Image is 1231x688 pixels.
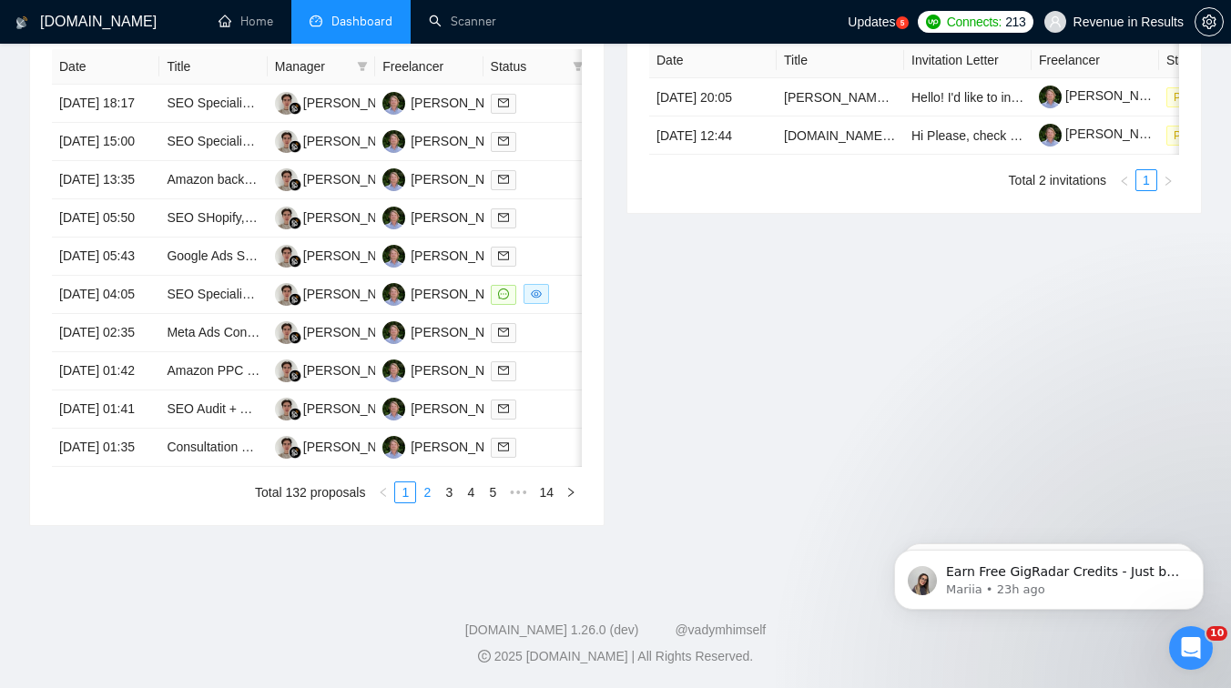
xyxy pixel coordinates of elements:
[303,284,408,304] div: [PERSON_NAME]
[1195,15,1223,29] span: setting
[159,352,267,390] td: Amazon PPC Manager a small Agency
[36,222,328,253] p: How can we help?
[275,209,408,224] a: RG[PERSON_NAME]
[303,322,408,342] div: [PERSON_NAME]
[498,327,509,338] span: mail
[411,93,515,113] div: [PERSON_NAME]
[498,403,509,414] span: mail
[275,359,298,382] img: RG
[275,168,298,191] img: RG
[52,314,159,352] td: [DATE] 02:35
[167,363,386,378] a: Amazon PPC Manager a small Agency
[498,136,509,147] span: mail
[560,481,582,503] li: Next Page
[460,481,482,503] li: 4
[498,250,509,261] span: mail
[498,288,509,299] span: message
[573,61,584,72] span: filter
[1195,7,1224,36] button: setting
[268,49,375,85] th: Manager
[417,482,437,502] a: 2
[275,207,298,229] img: RG
[382,439,515,453] a: JK[PERSON_NAME]
[1005,12,1025,32] span: 213
[310,15,322,27] span: dashboard
[784,128,1228,143] a: [DOMAIN_NAME] Free Website Audit: Create AI High-Quality Content at Scale
[382,130,405,153] img: JK
[289,331,301,344] img: gigradar-bm.png
[275,439,408,453] a: RG[PERSON_NAME]
[382,95,515,109] a: JK[PERSON_NAME]
[182,521,273,593] button: Tickets
[289,178,301,191] img: gigradar-bm.png
[303,169,408,189] div: [PERSON_NAME]
[777,116,904,155] td: UNmiss.com Free Website Audit: Create AI High-Quality Content at Scale
[777,43,904,78] th: Title
[382,286,515,300] a: JK[PERSON_NAME]
[304,566,333,579] span: Help
[275,400,408,415] a: RG[PERSON_NAME]
[159,429,267,467] td: Consultation Needed for Meta and Google Ads for Insurance Lead Generation
[491,56,565,76] span: Status
[289,140,301,153] img: gigradar-bm.png
[159,161,267,199] td: Amazon backend Expert
[534,482,559,502] a: 14
[411,322,515,342] div: [PERSON_NAME]
[565,487,576,498] span: right
[167,401,539,416] a: SEO Audit + Actionable Recommendations to Recover Lost Traffic
[1206,626,1227,641] span: 10
[465,622,639,637] a: [DOMAIN_NAME] 1.26.0 (dev)
[382,400,515,415] a: JK[PERSON_NAME]
[275,286,408,300] a: RG[PERSON_NAME]
[52,352,159,390] td: [DATE] 01:42
[483,482,503,502] a: 5
[382,398,405,420] img: JK
[382,92,405,115] img: JK
[255,481,365,503] li: Total 132 proposals
[37,319,74,355] img: Profile image for Dima
[382,207,405,229] img: JK
[416,481,438,503] li: 2
[289,408,301,420] img: gigradar-bm.png
[900,19,904,27] text: 5
[372,481,394,503] li: Previous Page
[439,482,459,502] a: 3
[275,92,298,115] img: RG
[303,131,408,151] div: [PERSON_NAME]
[167,172,306,187] a: Amazon backend Expert
[275,248,408,262] a: RG[PERSON_NAME]
[52,429,159,467] td: [DATE] 01:35
[382,321,405,344] img: JK
[378,487,389,498] span: left
[159,85,267,123] td: SEO Specialist Needed for Google Indexing Issues
[26,511,338,563] div: ✅ How To: Connect your agency to [DOMAIN_NAME]
[372,481,394,503] button: left
[275,56,350,76] span: Manager
[303,399,408,419] div: [PERSON_NAME]
[1039,126,1170,141] a: [PERSON_NAME]
[675,622,766,637] a: @vadymhimself
[275,95,408,109] a: RG[PERSON_NAME]
[303,360,408,380] div: [PERSON_NAME]
[1169,626,1213,670] iframe: To enrich screen reader interactions, please activate Accessibility in Grammarly extension settings
[167,248,290,263] a: Google Ads Specialist
[37,518,305,556] div: ✅ How To: Connect your agency to [DOMAIN_NAME]
[382,362,515,377] a: JK[PERSON_NAME]
[91,521,182,593] button: Messages
[52,123,159,161] td: [DATE] 15:00
[504,481,533,503] span: •••
[867,511,1231,639] iframe: To enrich screen reader interactions, please activate Accessibility in Grammarly extension settings
[1032,43,1159,78] th: Freelancer
[1166,126,1221,146] span: Pending
[649,43,777,78] th: Date
[560,481,582,503] button: right
[531,288,542,299] span: eye
[18,380,346,450] div: Send us a messageWe typically reply in under a minute
[275,398,298,420] img: RG
[52,199,159,238] td: [DATE] 05:50
[1039,86,1062,108] img: c14TmU57zyDH6TkW9TRJ35VrM4ehjV6iI_67cVwUV1fhOyjTsfHlN8SejiYQKqJa_Q
[37,396,304,415] div: Send us a message
[394,481,416,503] li: 1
